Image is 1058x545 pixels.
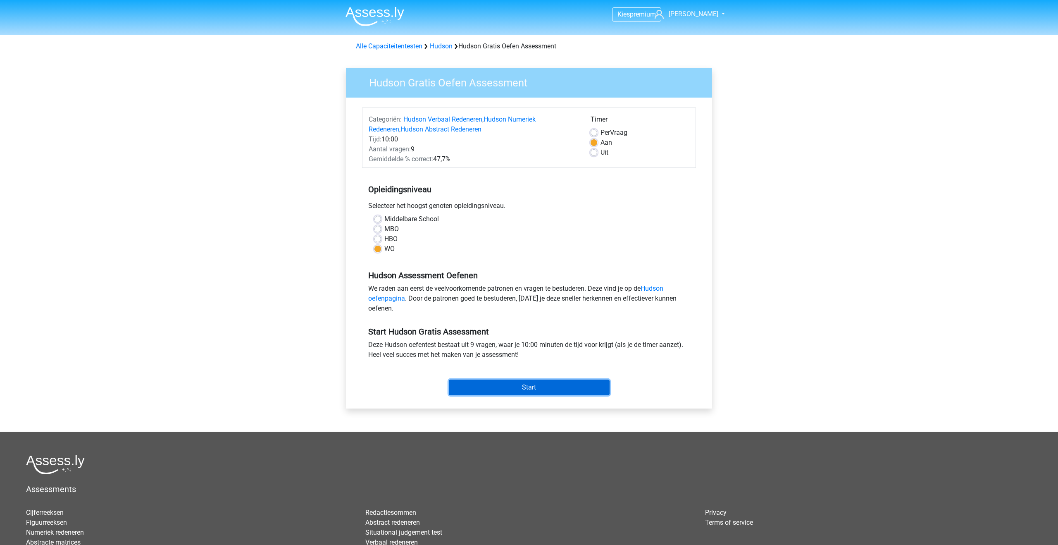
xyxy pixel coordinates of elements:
[368,327,690,337] h5: Start Hudson Gratis Assessment
[26,528,84,536] a: Numeriek redeneren
[362,340,696,363] div: Deze Hudson oefentest bestaat uit 9 vragen, waar je 10:00 minuten de tijd voor krijgt (als je de ...
[359,73,706,89] h3: Hudson Gratis Oefen Assessment
[384,244,395,254] label: WO
[369,145,411,153] span: Aantal vragen:
[449,380,610,395] input: Start
[600,128,627,138] label: Vraag
[362,201,696,214] div: Selecteer het hoogst genoten opleidingsniveau.
[384,214,439,224] label: Middelbare School
[362,115,584,134] div: , ,
[353,41,705,51] div: Hudson Gratis Oefen Assessment
[403,115,482,123] a: Hudson Verbaal Redeneren
[669,10,718,18] span: [PERSON_NAME]
[369,155,433,163] span: Gemiddelde % correct:
[400,125,481,133] a: Hudson Abstract Redeneren
[365,528,442,536] a: Situational judgement test
[362,144,584,154] div: 9
[651,9,719,19] a: [PERSON_NAME]
[368,270,690,280] h5: Hudson Assessment Oefenen
[430,42,453,50] a: Hudson
[26,455,85,474] img: Assessly logo
[384,234,398,244] label: HBO
[600,138,612,148] label: Aan
[362,154,584,164] div: 47,7%
[612,9,661,20] a: Kiespremium
[384,224,399,234] label: MBO
[26,519,67,526] a: Figuurreeksen
[362,284,696,317] div: We raden aan eerst de veelvoorkomende patronen en vragen te bestuderen. Deze vind je op de . Door...
[362,134,584,144] div: 10:00
[346,7,404,26] img: Assessly
[617,10,630,18] span: Kies
[591,115,689,128] div: Timer
[600,129,610,136] span: Per
[630,10,656,18] span: premium
[365,509,416,516] a: Redactiesommen
[369,135,381,143] span: Tijd:
[365,519,420,526] a: Abstract redeneren
[26,484,1032,494] h5: Assessments
[356,42,422,50] a: Alle Capaciteitentesten
[600,148,608,158] label: Uit
[705,509,727,516] a: Privacy
[369,115,402,123] span: Categoriën:
[26,509,64,516] a: Cijferreeksen
[705,519,753,526] a: Terms of service
[368,181,690,198] h5: Opleidingsniveau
